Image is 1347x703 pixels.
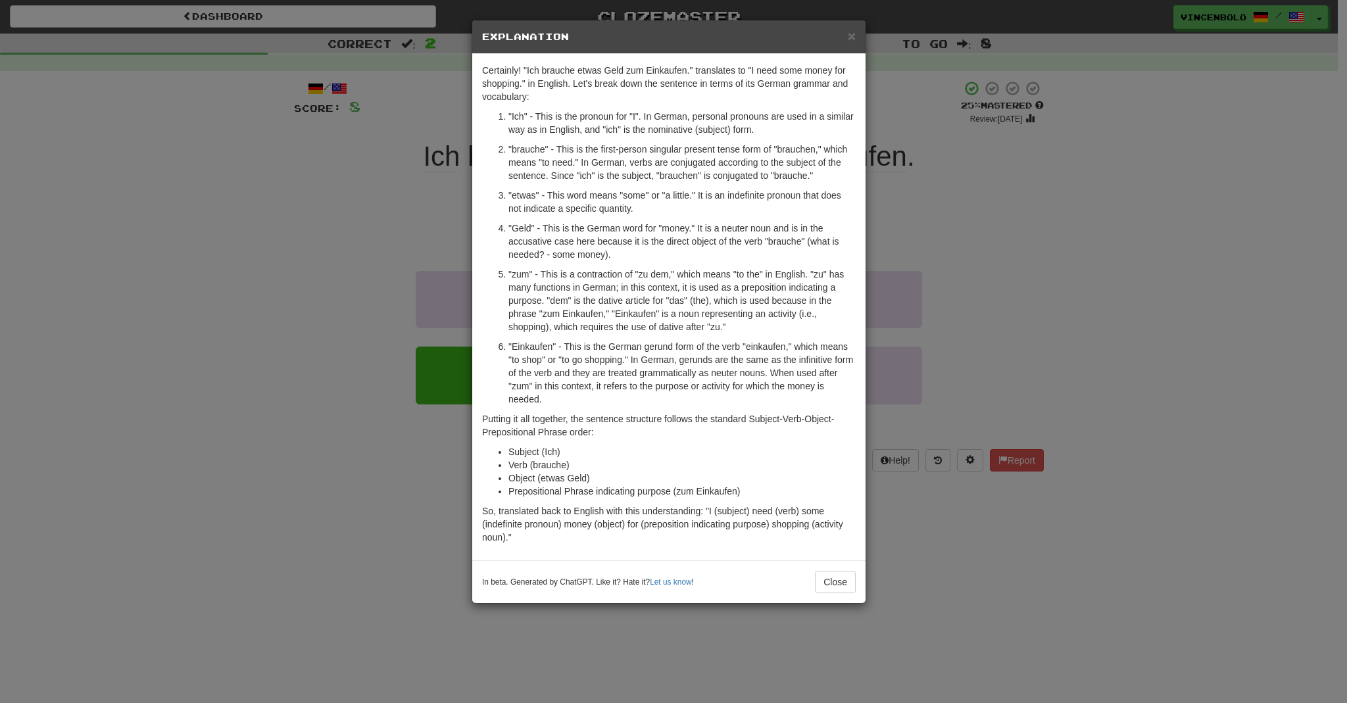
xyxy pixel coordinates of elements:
[508,268,856,333] p: "zum" - This is a contraction of "zu dem," which means "to the" in English. "zu" has many functio...
[650,577,691,587] a: Let us know
[482,30,856,43] h5: Explanation
[508,340,856,406] p: "Einkaufen" - This is the German gerund form of the verb "einkaufen," which means "to shop" or "t...
[508,472,856,485] li: Object (etwas Geld)
[848,28,856,43] span: ×
[482,504,856,544] p: So, translated back to English with this understanding: "I (subject) need (verb) some (indefinite...
[508,189,856,215] p: "etwas" - This word means "some" or "a little." It is an indefinite pronoun that does not indicat...
[508,143,856,182] p: "brauche" - This is the first-person singular present tense form of "brauchen," which means "to n...
[508,222,856,261] p: "Geld" - This is the German word for "money." It is a neuter noun and is in the accusative case h...
[508,110,856,136] p: "Ich" - This is the pronoun for "I". In German, personal pronouns are used in a similar way as in...
[815,571,856,593] button: Close
[508,458,856,472] li: Verb (brauche)
[482,64,856,103] p: Certainly! "Ich brauche etwas Geld zum Einkaufen." translates to "I need some money for shopping....
[508,445,856,458] li: Subject (Ich)
[482,412,856,439] p: Putting it all together, the sentence structure follows the standard Subject-Verb-Object-Preposit...
[482,577,694,588] small: In beta. Generated by ChatGPT. Like it? Hate it? !
[508,485,856,498] li: Prepositional Phrase indicating purpose (zum Einkaufen)
[848,29,856,43] button: Close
